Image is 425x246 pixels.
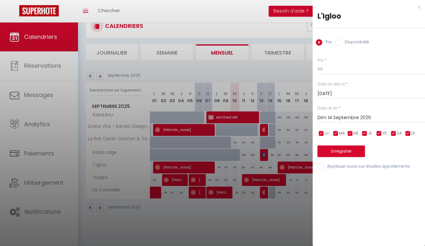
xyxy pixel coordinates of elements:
span: LU [325,130,329,136]
label: Disponibilité [342,39,369,46]
label: Prix [317,57,324,64]
label: Date de début [317,81,345,87]
span: MA [339,130,345,136]
div: L'Igloo [317,11,420,21]
span: ME [353,130,359,136]
span: VE [382,130,387,136]
span: DI [411,130,415,136]
label: Date de fin [317,105,338,111]
button: Ouvrir le widget de chat LiveChat [5,3,24,22]
button: Enregistrer [317,145,365,157]
label: Prix [322,39,332,46]
span: JE [368,130,372,136]
span: SA [397,130,402,136]
div: x [313,3,420,11]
